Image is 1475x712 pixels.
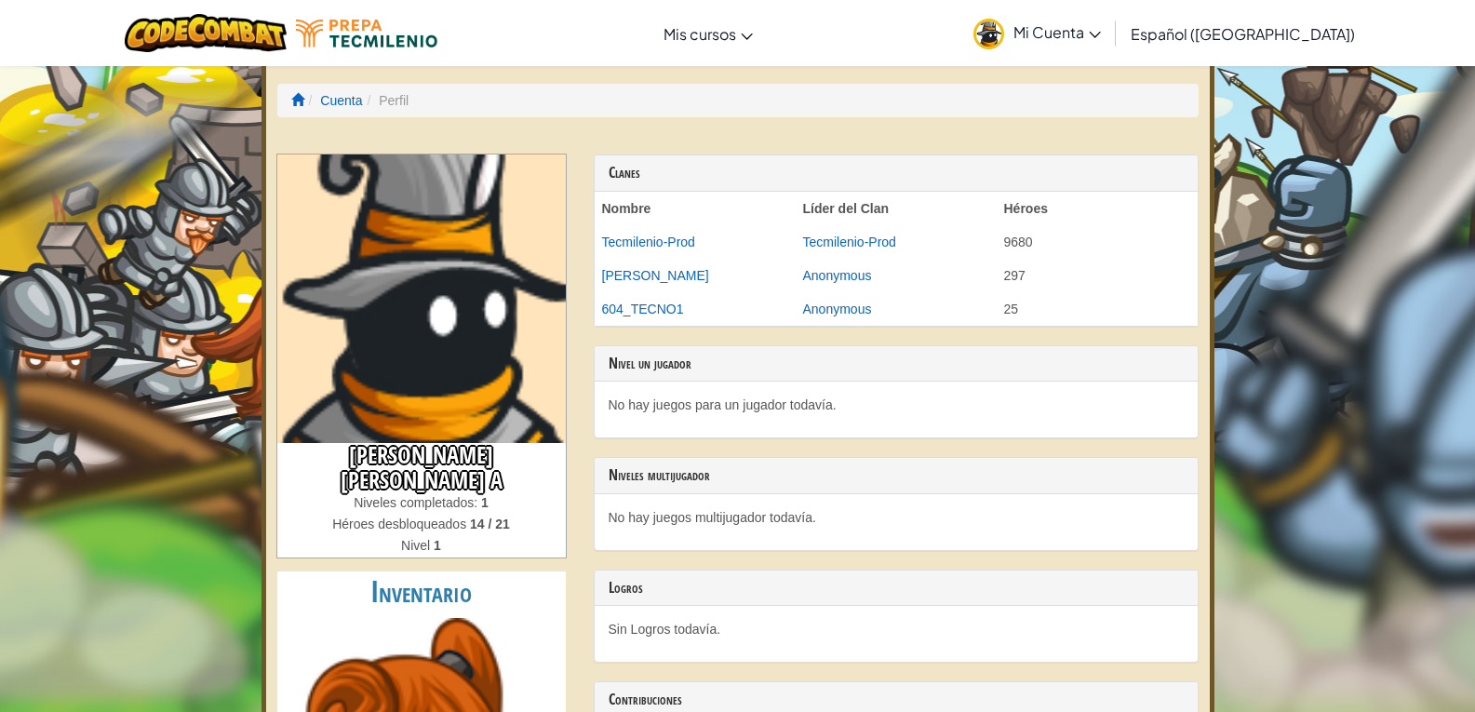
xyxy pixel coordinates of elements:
th: Héroes [997,192,1198,225]
strong: 14 / 21 [470,517,510,531]
a: Cuenta [320,93,362,108]
h3: Nivel un jugador [609,356,1184,372]
td: 9680 [997,225,1198,259]
span: Mi Cuenta [1013,22,1101,42]
p: No hay juegos multijugador todavía. [609,508,1184,527]
h2: Inventario [277,571,566,613]
li: Perfil [362,91,409,110]
th: Nombre [595,192,796,225]
span: Niveles completados: [354,495,481,510]
h3: Contribuciones [609,692,1184,708]
a: Tecmilenio-Prod [602,235,695,249]
h3: Niveles multijugador [609,467,1184,484]
img: Tecmilenio logo [296,20,437,47]
span: Español ([GEOGRAPHIC_DATA]) [1131,24,1355,44]
span: Héroes desbloqueados [332,517,470,531]
a: Mi Cuenta [964,4,1110,62]
h3: [PERSON_NAME] [PERSON_NAME] A [277,443,566,493]
img: avatar [973,19,1004,49]
a: Tecmilenio-Prod [803,235,896,249]
td: 25 [997,292,1198,326]
img: CodeCombat logo [125,14,288,52]
a: Anonymous [803,302,872,316]
th: Líder del Clan [796,192,997,225]
a: Español ([GEOGRAPHIC_DATA]) [1121,8,1364,59]
a: [PERSON_NAME] [602,268,709,283]
a: 604_TECNO1 [602,302,684,316]
h3: Clanes [609,165,1184,181]
strong: 1 [481,495,489,510]
td: 297 [997,259,1198,292]
strong: 1 [434,538,441,553]
p: Sin Logros todavía. [609,620,1184,638]
h3: Logros [609,580,1184,597]
a: Anonymous [803,268,872,283]
span: Nivel [401,538,434,553]
a: Mis cursos [654,8,762,59]
p: No hay juegos para un jugador todavía. [609,396,1184,414]
span: Mis cursos [664,24,736,44]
